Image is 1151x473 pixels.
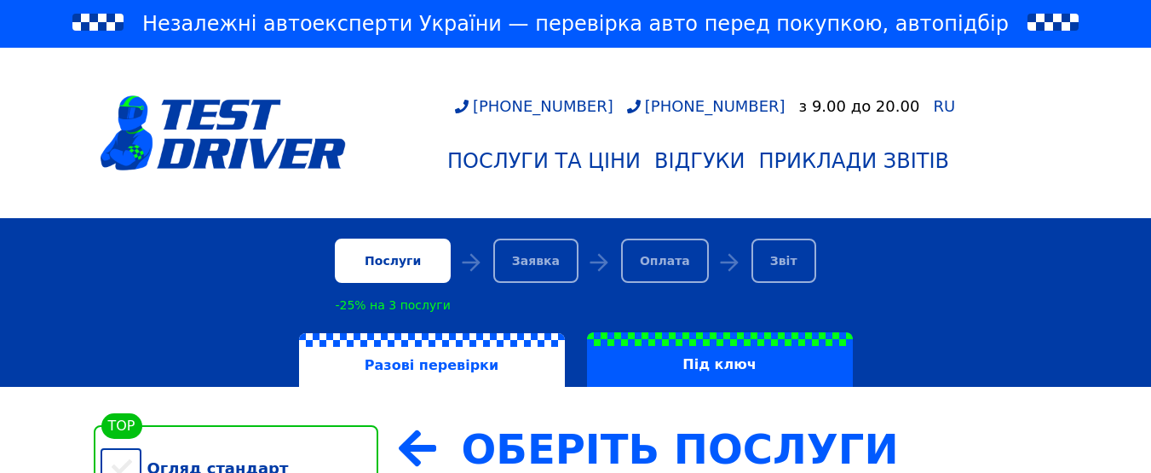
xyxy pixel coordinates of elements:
span: RU [933,97,955,115]
label: Під ключ [587,332,853,387]
div: Послуги та Ціни [447,149,641,173]
label: Разові перевірки [299,333,565,388]
a: [PHONE_NUMBER] [627,97,786,115]
a: Під ключ [576,332,864,387]
a: Відгуки [647,142,752,180]
div: Оберіть Послуги [462,425,1051,473]
a: logotype@3x [101,55,346,211]
div: -25% на 3 послуги [335,298,450,312]
a: [PHONE_NUMBER] [455,97,613,115]
img: logotype@3x [101,95,346,170]
a: Послуги та Ціни [440,142,647,180]
div: Оплата [621,239,709,283]
div: Приклади звітів [759,149,949,173]
div: Послуги [335,239,450,283]
a: Приклади звітів [752,142,956,180]
div: з 9.00 до 20.00 [799,97,920,115]
span: Незалежні автоексперти України — перевірка авто перед покупкою, автопідбір [142,10,1009,37]
div: Звіт [751,239,816,283]
a: RU [933,99,955,114]
div: Заявка [493,239,578,283]
div: Відгуки [654,149,745,173]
